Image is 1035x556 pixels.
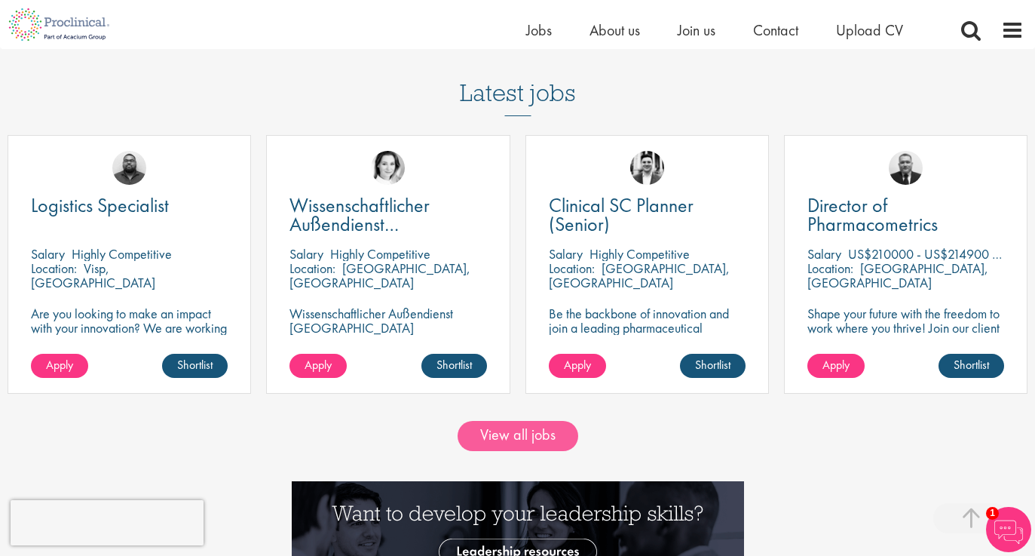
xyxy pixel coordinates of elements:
a: Shortlist [939,354,1004,378]
span: Director of Pharmacometrics [807,192,938,237]
img: Greta Prestel [371,151,405,185]
p: Highly Competitive [72,245,172,263]
p: Highly Competitive [589,245,690,263]
span: Wissenschaftlicher Außendienst [GEOGRAPHIC_DATA] [289,192,471,256]
a: Apply [549,354,606,378]
span: Location: [807,260,853,277]
span: Location: [289,260,335,277]
p: [GEOGRAPHIC_DATA], [GEOGRAPHIC_DATA] [549,260,730,291]
img: Edward Little [630,151,664,185]
span: Apply [305,357,332,373]
a: Upload CV [836,20,903,40]
a: Want to develop your leadership skills? See our Leadership Resources [292,520,744,536]
p: [GEOGRAPHIC_DATA], [GEOGRAPHIC_DATA] [289,260,470,291]
a: View all jobs [458,421,578,451]
a: Shortlist [162,354,228,378]
p: Visp, [GEOGRAPHIC_DATA] [31,260,155,291]
p: Shape your future with the freedom to work where you thrive! Join our client with this Director p... [807,306,1004,364]
p: Wissenschaftlicher Außendienst [GEOGRAPHIC_DATA] [289,306,486,335]
span: Salary [549,245,583,263]
span: Salary [807,245,841,263]
span: Logistics Specialist [31,192,169,218]
span: Apply [822,357,850,373]
iframe: reCAPTCHA [11,500,204,545]
img: Chatbot [986,507,1031,552]
a: Shortlist [421,354,487,378]
a: Contact [753,20,798,40]
a: Apply [289,354,347,378]
p: Are you looking to make an impact with your innovation? We are working with a well-established ph... [31,306,228,378]
span: Salary [31,245,65,263]
a: Clinical SC Planner (Senior) [549,196,746,234]
a: Wissenschaftlicher Außendienst [GEOGRAPHIC_DATA] [289,196,486,234]
p: [GEOGRAPHIC_DATA], [GEOGRAPHIC_DATA] [807,260,988,291]
span: 1 [986,507,999,520]
a: Director of Pharmacometrics [807,196,1004,234]
a: Apply [807,354,865,378]
a: Join us [678,20,715,40]
h3: Latest jobs [460,42,576,116]
a: Shortlist [680,354,746,378]
a: About us [589,20,640,40]
img: Ashley Bennett [112,151,146,185]
a: Logistics Specialist [31,196,228,215]
span: Apply [564,357,591,373]
a: Apply [31,354,88,378]
a: Jobs [526,20,552,40]
span: Clinical SC Planner (Senior) [549,192,694,237]
p: Be the backbone of innovation and join a leading pharmaceutical company to help keep life-changin... [549,306,746,364]
span: Salary [289,245,323,263]
img: Jakub Hanas [889,151,923,185]
span: Location: [549,260,595,277]
span: Location: [31,260,77,277]
p: Highly Competitive [330,245,430,263]
span: Apply [46,357,73,373]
